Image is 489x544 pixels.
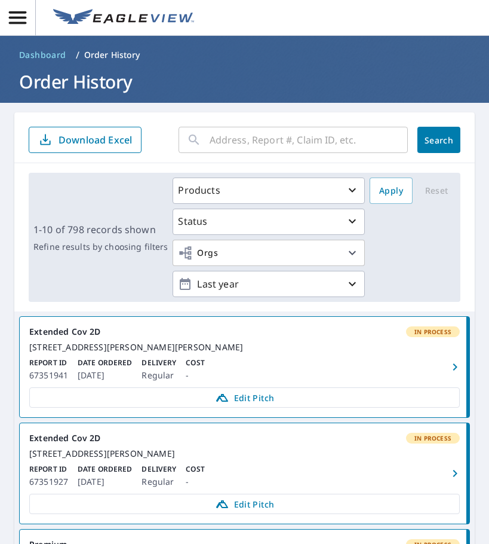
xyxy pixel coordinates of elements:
span: Dashboard [19,49,66,61]
button: Products [173,178,365,204]
span: Edit Pitch [37,497,452,511]
p: 67351941 [29,368,68,383]
p: [DATE] [78,368,132,383]
div: Extended Cov 2D [29,433,460,444]
p: 1-10 of 798 records shown [33,222,168,237]
span: In Process [407,328,459,336]
button: Download Excel [29,127,142,153]
p: Products [178,183,220,197]
button: Status [173,209,365,235]
p: - [186,368,204,383]
li: / [76,48,79,62]
p: Regular [142,368,176,383]
a: Dashboard [14,45,71,65]
p: Cost [186,464,204,475]
div: [STREET_ADDRESS][PERSON_NAME] [29,448,460,459]
a: Edit Pitch [29,494,460,514]
p: - [186,475,204,489]
p: 67351927 [29,475,68,489]
p: Date Ordered [78,357,132,368]
p: Report ID [29,464,68,475]
p: Last year [192,274,345,295]
p: Refine results by choosing filters [33,242,168,252]
a: EV Logo [46,2,201,34]
button: Orgs [173,240,365,266]
span: Apply [379,184,403,198]
div: Extended Cov 2D [29,326,460,337]
p: Delivery [142,357,176,368]
nav: breadcrumb [14,45,475,65]
button: Last year [173,271,365,297]
p: Order History [84,49,140,61]
button: Apply [370,178,413,204]
a: Extended Cov 2DIn Process[STREET_ADDRESS][PERSON_NAME][PERSON_NAME]Report ID67351941Date Ordered[... [20,317,469,417]
img: EV Logo [53,9,194,27]
button: Search [417,127,460,153]
p: Download Excel [59,133,132,146]
span: Orgs [178,246,218,261]
span: Search [427,135,451,146]
a: Edit Pitch [29,387,460,408]
input: Address, Report #, Claim ID, etc. [210,123,408,157]
h1: Order History [14,69,475,94]
p: Date Ordered [78,464,132,475]
span: In Process [407,434,459,442]
p: [DATE] [78,475,132,489]
p: Delivery [142,464,176,475]
p: Status [178,214,207,228]
p: Cost [186,357,204,368]
div: [STREET_ADDRESS][PERSON_NAME][PERSON_NAME] [29,342,460,353]
span: Edit Pitch [37,390,452,405]
p: Regular [142,475,176,489]
a: Extended Cov 2DIn Process[STREET_ADDRESS][PERSON_NAME]Report ID67351927Date Ordered[DATE]Delivery... [20,423,469,524]
p: Report ID [29,357,68,368]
